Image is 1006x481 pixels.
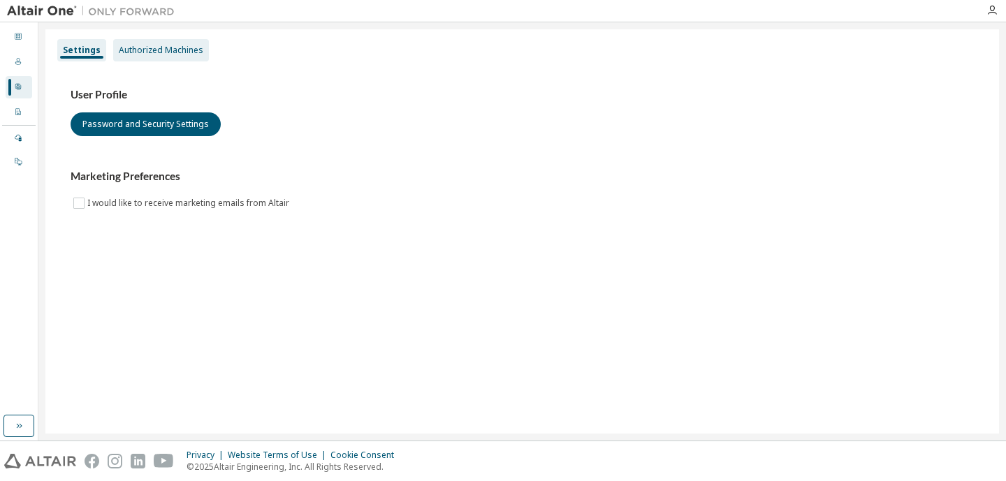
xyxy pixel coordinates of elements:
div: Privacy [187,450,228,461]
img: linkedin.svg [131,454,145,468]
h3: User Profile [71,88,974,102]
div: Website Terms of Use [228,450,330,461]
div: Users [6,51,32,73]
div: On Prem [6,151,32,173]
div: Settings [63,45,101,56]
div: Company Profile [6,101,32,124]
img: youtube.svg [154,454,174,468]
div: Managed [6,127,32,149]
button: Password and Security Settings [71,112,221,136]
img: altair_logo.svg [4,454,76,468]
p: © 2025 Altair Engineering, Inc. All Rights Reserved. [187,461,402,473]
div: User Profile [6,76,32,98]
label: I would like to receive marketing emails from Altair [87,195,292,212]
img: facebook.svg [85,454,99,468]
div: Authorized Machines [119,45,203,56]
div: Dashboard [6,26,32,48]
img: Altair One [7,4,182,18]
img: instagram.svg [108,454,122,468]
div: Cookie Consent [330,450,402,461]
h3: Marketing Preferences [71,170,974,184]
